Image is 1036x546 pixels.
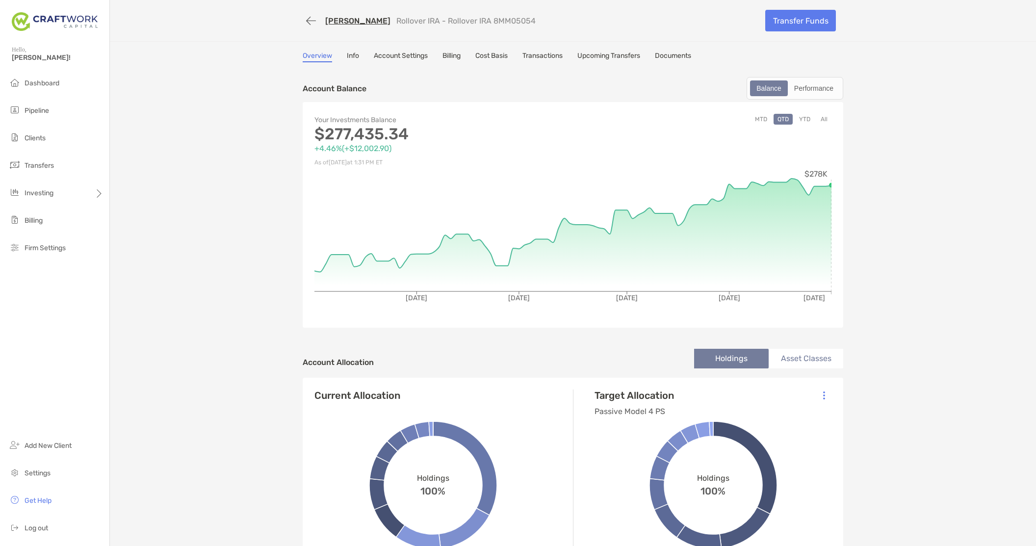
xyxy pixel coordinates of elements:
h4: Account Allocation [303,358,374,367]
a: Account Settings [374,52,428,62]
p: +4.46% ( +$12,002.90 ) [314,142,573,155]
a: Documents [655,52,691,62]
li: Asset Classes [769,349,843,368]
p: As of [DATE] at 1:31 PM ET [314,156,573,169]
span: Get Help [25,496,52,505]
img: investing icon [9,186,21,198]
span: Add New Client [25,442,72,450]
a: Cost Basis [475,52,508,62]
button: MTD [751,114,771,125]
span: Holdings [697,473,729,483]
a: Transactions [522,52,563,62]
span: Transfers [25,161,54,170]
img: Icon List Menu [823,391,825,400]
img: Zoe Logo [12,4,98,39]
img: dashboard icon [9,77,21,88]
img: transfers icon [9,159,21,171]
img: get-help icon [9,494,21,506]
span: Billing [25,216,43,225]
span: 100% [700,483,725,497]
span: Clients [25,134,46,142]
a: Info [347,52,359,62]
button: QTD [774,114,793,125]
tspan: [DATE] [508,294,530,302]
span: Holdings [417,473,449,483]
div: Balance [751,81,787,95]
li: Holdings [694,349,769,368]
div: Performance [789,81,839,95]
tspan: [DATE] [803,294,825,302]
h4: Target Allocation [595,390,674,401]
span: Pipeline [25,106,49,115]
h4: Current Allocation [314,390,400,401]
div: segmented control [747,77,843,100]
span: Dashboard [25,79,59,87]
p: Account Balance [303,82,366,95]
p: Your Investments Balance [314,114,573,126]
img: billing icon [9,214,21,226]
img: pipeline icon [9,104,21,116]
a: Upcoming Transfers [577,52,640,62]
span: Log out [25,524,48,532]
tspan: [DATE] [406,294,427,302]
tspan: [DATE] [616,294,638,302]
p: $277,435.34 [314,128,573,140]
a: [PERSON_NAME] [325,16,390,26]
p: Passive Model 4 PS [595,405,674,417]
img: clients icon [9,131,21,143]
a: Transfer Funds [765,10,836,31]
span: 100% [420,483,445,497]
img: settings icon [9,467,21,478]
button: All [817,114,831,125]
span: Firm Settings [25,244,66,252]
img: add_new_client icon [9,439,21,451]
img: firm-settings icon [9,241,21,253]
tspan: [DATE] [719,294,740,302]
p: Rollover IRA - Rollover IRA 8MM05054 [396,16,536,26]
a: Overview [303,52,332,62]
span: Investing [25,189,53,197]
span: [PERSON_NAME]! [12,53,104,62]
tspan: $278K [804,169,828,179]
a: Billing [442,52,461,62]
img: logout icon [9,521,21,533]
button: YTD [795,114,814,125]
span: Settings [25,469,51,477]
